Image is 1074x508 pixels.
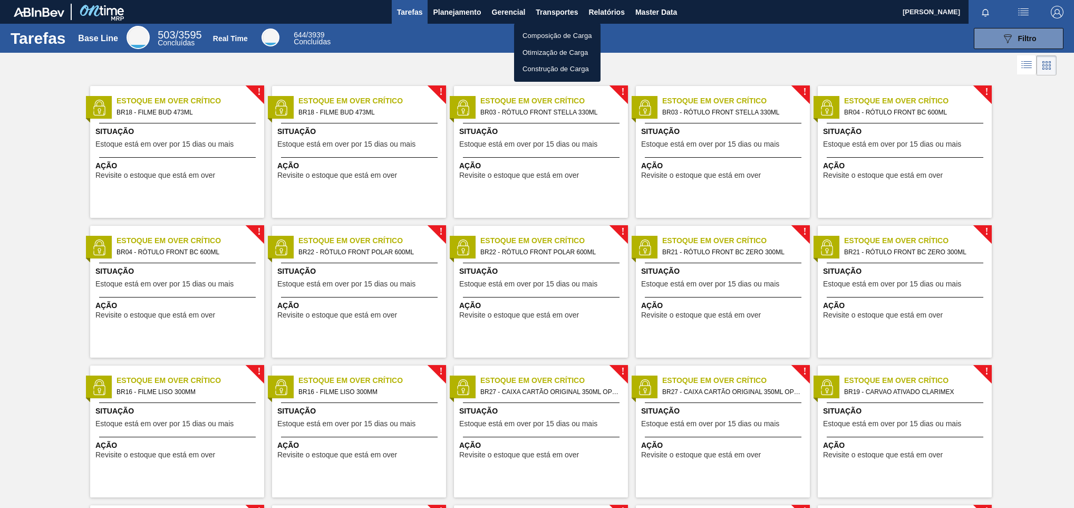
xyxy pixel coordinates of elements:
a: Construção de Carga [514,61,601,78]
a: Otimização de Carga [514,44,601,61]
a: Composição de Carga [514,27,601,44]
